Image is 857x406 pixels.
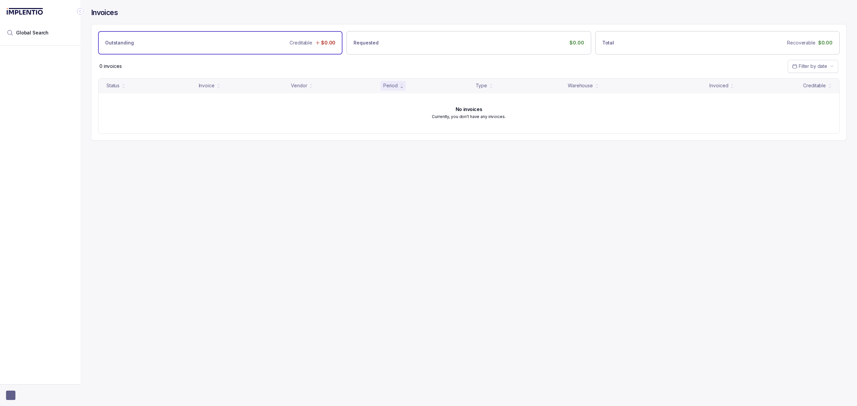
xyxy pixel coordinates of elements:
[291,82,307,89] div: Vendor
[602,39,614,46] p: Total
[6,391,15,400] span: User initials
[476,82,487,89] div: Type
[818,39,833,46] p: $0.00
[99,63,122,70] p: 0 invoices
[105,39,134,46] p: Outstanding
[799,63,827,69] span: Filter by date
[91,8,118,17] h4: Invoices
[383,82,398,89] div: Period
[290,39,312,46] p: Creditable
[787,39,815,46] p: Recoverable
[569,39,584,46] p: $0.00
[788,60,838,73] button: Date Range Picker
[432,113,505,120] p: Currently, you don't have any invoices.
[456,107,482,112] h6: No invoices
[106,82,120,89] div: Status
[199,82,215,89] div: Invoice
[76,7,84,15] div: Collapse Icon
[803,82,826,89] div: Creditable
[792,63,827,70] search: Date Range Picker
[709,82,728,89] div: Invoiced
[16,29,49,36] span: Global Search
[568,82,593,89] div: Warehouse
[99,63,122,70] div: Remaining page entries
[354,39,379,46] p: Requested
[321,39,335,46] p: $0.00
